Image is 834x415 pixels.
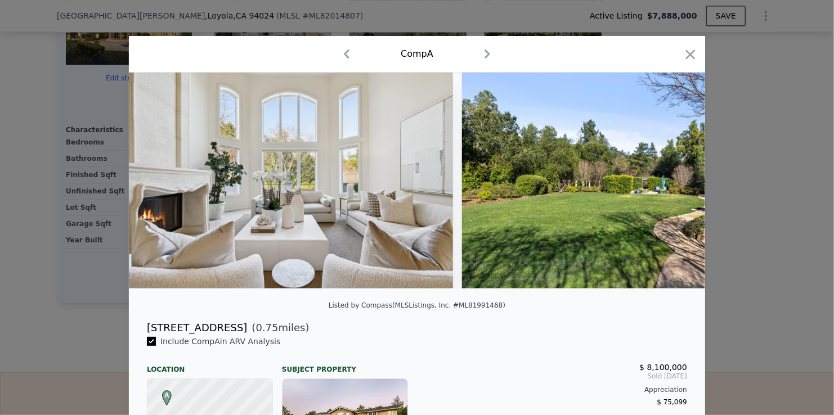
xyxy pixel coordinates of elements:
[426,372,687,381] span: Sold [DATE]
[247,320,309,336] span: ( miles)
[401,47,433,61] div: Comp A
[147,320,247,336] div: [STREET_ADDRESS]
[639,363,687,372] span: $ 8,100,000
[159,390,174,400] span: A
[329,301,505,309] div: Listed by Compass (MLSListings, Inc. #ML81991468)
[426,385,687,394] div: Appreciation
[156,337,285,346] span: Include Comp A in ARV Analysis
[282,356,408,374] div: Subject Property
[147,356,273,374] div: Location
[657,398,687,406] span: $ 75,099
[256,322,279,333] span: 0.75
[159,390,166,397] div: A
[462,73,787,288] img: Property Img
[129,73,453,288] img: Property Img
